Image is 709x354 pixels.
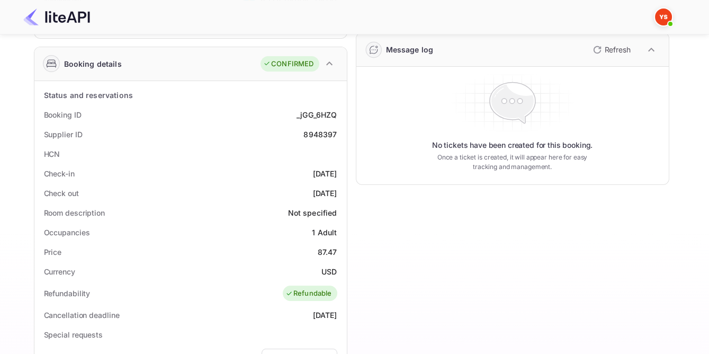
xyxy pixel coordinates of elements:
img: Yandex Support [655,8,672,25]
div: Check out [44,188,79,199]
div: Refundability [44,288,91,299]
div: Check-in [44,168,75,179]
p: No tickets have been created for this booking. [432,140,593,151]
p: Once a ticket is created, it will appear here for easy tracking and management. [429,153,596,172]
p: Refresh [605,44,631,55]
div: Booking details [64,58,122,69]
div: Message log [386,44,434,55]
div: USD [321,266,337,277]
div: [DATE] [313,188,337,199]
div: 1 Adult [312,227,337,238]
div: HCN [44,148,60,160]
button: Refresh [587,41,635,58]
img: LiteAPI Logo [23,8,90,25]
div: 8948397 [303,129,337,140]
div: Status and reservations [44,90,133,101]
div: Not specified [288,207,337,218]
div: Currency [44,266,75,277]
div: [DATE] [313,168,337,179]
div: Price [44,246,62,258]
div: Special requests [44,329,103,340]
div: Room description [44,207,105,218]
div: Occupancies [44,227,90,238]
div: Booking ID [44,109,82,120]
div: Refundable [285,288,332,299]
div: _jGG_6HZQ [297,109,337,120]
div: Cancellation deadline [44,309,120,321]
div: [DATE] [313,309,337,321]
div: 87.47 [318,246,337,258]
div: Supplier ID [44,129,83,140]
div: CONFIRMED [263,59,313,69]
